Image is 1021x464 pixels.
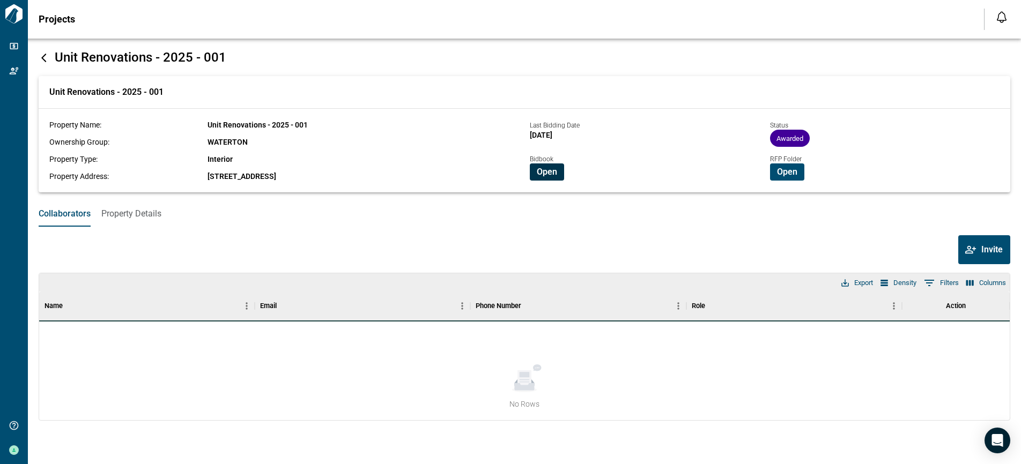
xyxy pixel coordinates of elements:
[260,291,277,321] div: Email
[208,121,308,129] span: Unit Renovations - 2025 - 001
[49,121,101,129] span: Property Name:
[454,298,470,314] button: Menu
[530,166,564,176] a: Open
[686,291,902,321] div: Role
[49,87,164,98] span: Unit Renovations - 2025 - 001
[277,298,292,313] button: Sort
[770,155,802,163] span: RFP Folder
[39,291,255,321] div: Name
[509,399,539,409] span: No Rows
[470,291,686,321] div: Phone Number
[208,155,233,163] span: Interior
[49,155,98,163] span: Property Type:
[981,244,1003,255] span: Invite
[537,167,557,177] span: Open
[839,276,876,290] button: Export
[770,134,810,143] span: Awarded
[255,291,470,321] div: Email
[921,274,961,291] button: Show filters
[530,131,552,139] span: [DATE]
[530,122,580,129] span: Last Bidding Date
[985,428,1010,453] div: Open Intercom Messenger
[49,138,109,146] span: Ownership Group:
[705,298,720,313] button: Sort
[530,163,564,181] button: Open
[777,167,797,177] span: Open
[770,163,804,181] button: Open
[770,122,788,129] span: Status
[55,50,226,65] span: Unit Renovations - 2025 - 001
[958,235,1010,264] button: Invite
[208,172,276,181] span: [STREET_ADDRESS]
[39,14,75,25] span: Projects
[45,291,63,321] div: Name
[993,9,1010,26] button: Open notification feed
[63,298,78,313] button: Sort
[476,291,521,321] div: Phone Number
[946,291,966,321] div: Action
[886,298,902,314] button: Menu
[902,291,1010,321] div: Action
[49,172,109,181] span: Property Address:
[101,208,161,219] span: Property Details
[770,166,804,176] a: Open
[239,298,255,314] button: Menu
[964,276,1009,290] button: Select columns
[208,138,248,146] span: WATERTON
[670,298,686,314] button: Menu
[878,276,919,290] button: Density
[692,291,705,321] div: Role
[521,298,536,313] button: Sort
[530,155,553,163] span: Bidbook
[39,208,91,219] span: Collaborators
[28,201,1021,227] div: base tabs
